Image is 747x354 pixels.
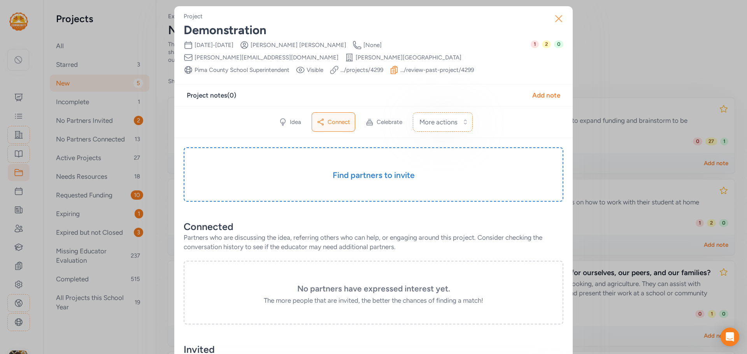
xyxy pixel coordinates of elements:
[531,40,539,48] span: 1
[307,66,323,74] span: Visible
[340,66,383,74] a: .../projects/4299
[251,41,346,49] span: [PERSON_NAME] [PERSON_NAME]
[363,41,382,49] span: [None]
[195,66,289,74] div: Pima County School Superintendent
[203,296,544,305] div: The more people that are invited, the better the chances of finding a match!
[203,170,544,181] h3: Find partners to invite
[184,12,203,20] div: Project
[542,40,551,48] span: 2
[554,40,563,48] span: 0
[290,118,301,126] span: Idea
[377,118,402,126] span: Celebrate
[195,41,233,49] span: [DATE] - [DATE]
[532,91,560,100] div: Add note
[195,54,338,61] span: [PERSON_NAME][EMAIL_ADDRESS][DOMAIN_NAME]
[184,220,563,233] div: Connected
[328,118,350,126] span: Connect
[356,54,461,61] span: [PERSON_NAME][GEOGRAPHIC_DATA]
[721,328,739,346] div: Open Intercom Messenger
[187,91,236,100] div: Project notes ( 0 )
[413,112,473,132] button: More actions
[184,23,563,37] div: Demonstration
[419,117,458,127] span: More actions
[184,233,563,251] div: Partners who are discussing the idea, referring others who can help, or engaging around this proj...
[203,283,544,294] h3: No partners have expressed interest yet.
[400,66,474,74] a: .../review-past-project/4299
